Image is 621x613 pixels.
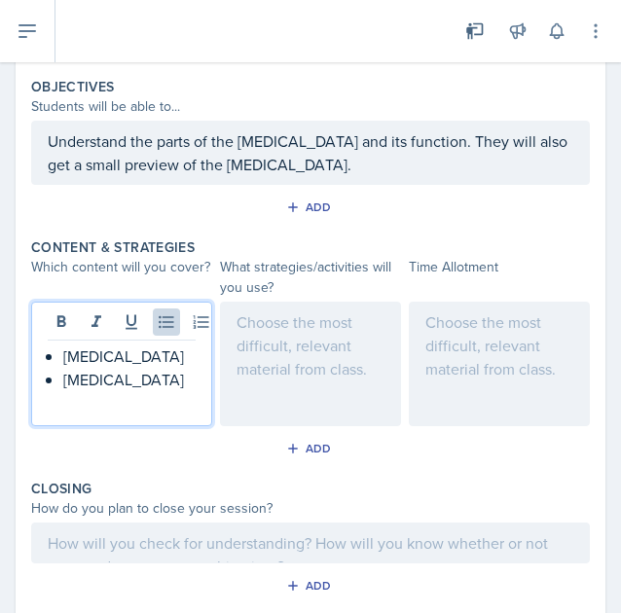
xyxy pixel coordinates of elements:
[63,368,196,391] p: [MEDICAL_DATA]
[63,344,196,368] p: [MEDICAL_DATA]
[290,578,332,594] div: Add
[31,77,115,96] label: Objectives
[409,257,590,298] div: Time Allotment
[31,257,212,298] div: Which content will you cover?
[31,498,590,519] div: How do you plan to close your session?
[31,479,91,498] label: Closing
[220,257,401,298] div: What strategies/activities will you use?
[279,434,343,463] button: Add
[48,129,573,176] p: Understand the parts of the [MEDICAL_DATA] and its function. They will also get a small preview o...
[31,237,195,257] label: Content & Strategies
[31,96,590,117] div: Students will be able to...
[290,199,332,215] div: Add
[279,193,343,222] button: Add
[279,571,343,600] button: Add
[290,441,332,456] div: Add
